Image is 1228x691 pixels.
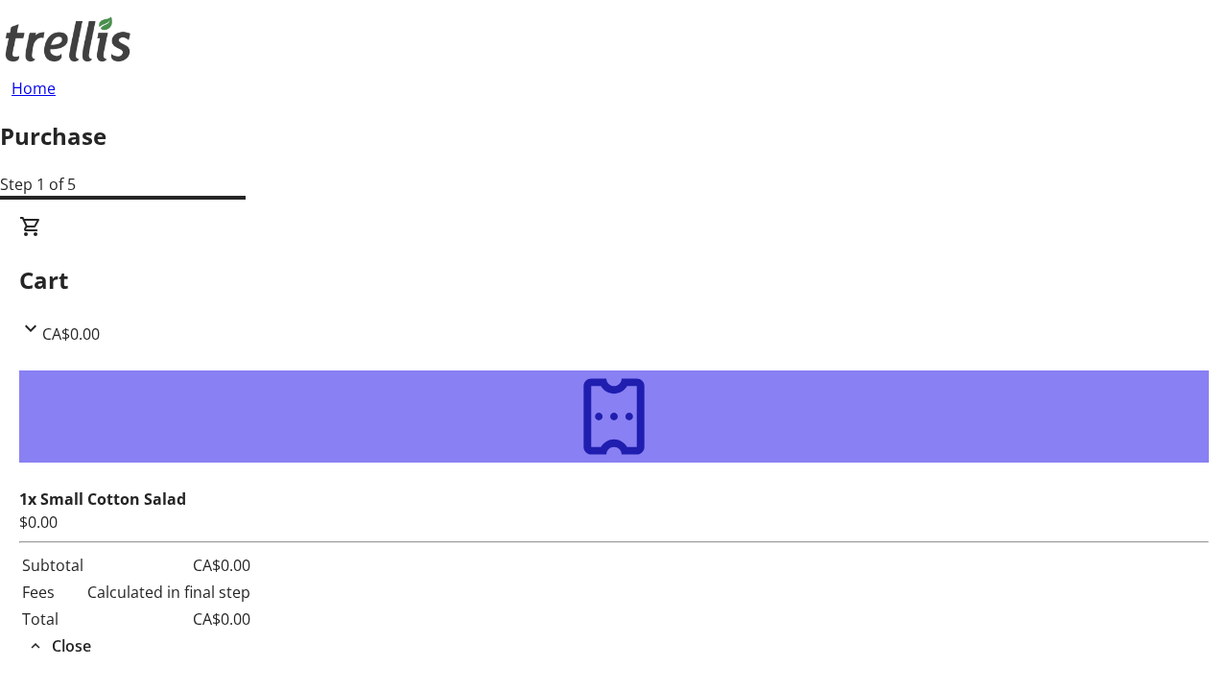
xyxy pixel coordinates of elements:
h2: Cart [19,263,1209,298]
span: CA$0.00 [42,323,100,345]
td: CA$0.00 [86,553,251,578]
div: CartCA$0.00 [19,215,1209,345]
span: Close [52,634,91,657]
div: CartCA$0.00 [19,345,1209,658]
button: Close [19,634,99,657]
td: Fees [21,580,84,605]
td: CA$0.00 [86,607,251,631]
td: Subtotal [21,553,84,578]
td: Calculated in final step [86,580,251,605]
td: Total [21,607,84,631]
strong: 1x Small Cotton Salad [19,488,186,510]
div: $0.00 [19,511,1209,534]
